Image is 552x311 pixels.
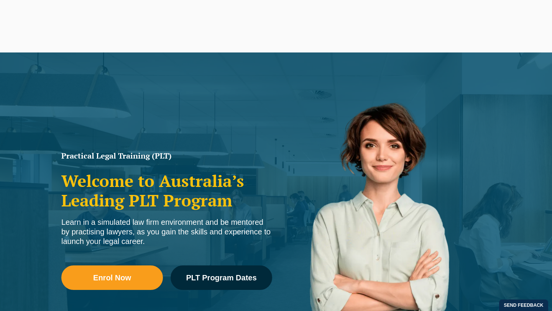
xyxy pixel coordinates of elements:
div: Learn in a simulated law firm environment and be mentored by practising lawyers, as you gain the ... [61,218,272,246]
a: PLT Program Dates [171,265,272,290]
span: PLT Program Dates [186,274,256,282]
h2: Welcome to Australia’s Leading PLT Program [61,171,272,210]
h1: Practical Legal Training (PLT) [61,152,272,160]
a: Enrol Now [61,265,163,290]
span: Enrol Now [93,274,131,282]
